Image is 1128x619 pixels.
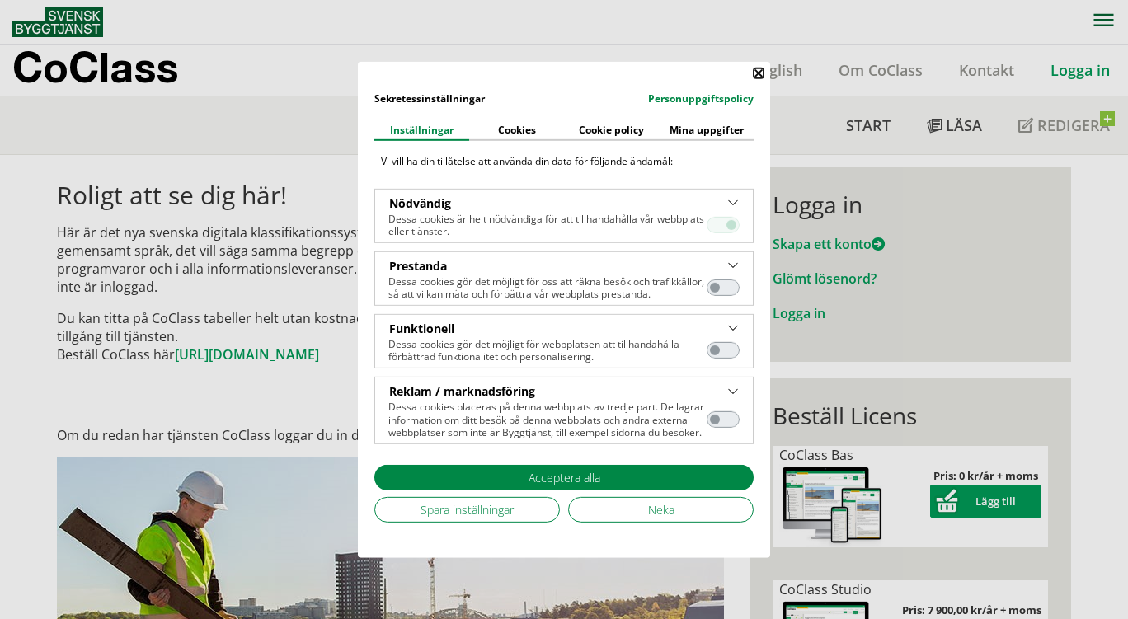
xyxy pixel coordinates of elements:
[707,279,740,296] button: Prestanda
[707,217,740,233] button: Nödvändig
[388,193,452,212] button: Nödvändig
[754,68,764,77] button: Stäng
[374,497,560,523] button: Spara cookie inställningar
[388,212,707,237] p: Dessa cookies är helt nödvändiga för att tillhandahålla vår webbplats eller tjänster.
[374,465,754,490] button: Acceptera alla cookies
[707,342,740,359] button: Funktionell
[726,319,740,338] button: Se mer om: Funktionell
[389,320,454,337] h3: Funktionell
[388,382,536,401] button: Reklam / marknadsföring
[388,338,707,363] p: Dessa cookies gör det möjligt för webbplatsen att tillhandahålla förbättrad funktionalitet och pe...
[707,411,740,428] button: Reklam / marknadsföring
[388,256,448,275] button: Prestanda
[389,382,535,400] h3: Reklam / marknadsföring
[529,469,600,486] span: Acceptera alla
[374,90,552,106] h2: Sekretessinställningar
[374,153,754,168] div: Vi vill ha din tillåtelse att använda din data för följande ändamål:
[564,120,659,140] button: Cookie policy
[726,256,740,275] button: Se mer om: Prestanda
[374,120,469,140] button: Inställningar
[389,257,447,274] h3: Prestanda
[726,382,740,401] button: Se mer om: Reklam / marknadsföring
[388,275,707,301] p: Dessa cookies gör det möjligt för oss att räkna besök och trafikkällor, så att vi kan mäta och fö...
[726,193,740,212] button: Se mer om: Nödvändig
[648,91,754,105] a: Integritetspolicy. Extern länk. Öppnas i en ny flik eller ett nytt fönster.
[568,497,754,523] button: Neka alla cookies
[648,501,674,518] span: Neka
[659,120,754,140] button: Mina uppgifter
[469,120,564,140] button: Cookies
[389,194,451,211] h3: Nödvändig
[388,401,707,439] p: Dessa cookies placeras på denna webbplats av tredje part. De lagrar information om ditt besök på ...
[358,61,770,557] div: Cookie banner
[421,501,514,518] span: Spara inställningar
[388,319,455,338] button: Funktionell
